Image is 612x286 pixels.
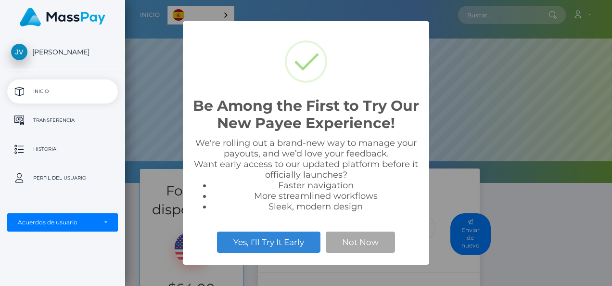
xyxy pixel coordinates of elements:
img: MassPay [20,8,105,26]
p: Transferencia [11,113,114,128]
p: Perfil del usuario [11,171,114,185]
h2: Be Among the First to Try Our New Payee Experience! [192,97,420,132]
div: We're rolling out a brand-new way to manage your payouts, and we’d love your feedback. Want early... [192,138,420,212]
button: Yes, I’ll Try It Early [217,232,320,253]
li: Sleek, modern design [212,201,420,212]
li: More streamlined workflows [212,191,420,201]
li: Faster navigation [212,180,420,191]
p: Historia [11,142,114,156]
div: Acuerdos de usuario [18,219,97,226]
button: Not Now [326,232,395,253]
button: Acuerdos de usuario [7,213,118,232]
span: [PERSON_NAME] [7,48,118,56]
p: Inicio [11,84,114,99]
